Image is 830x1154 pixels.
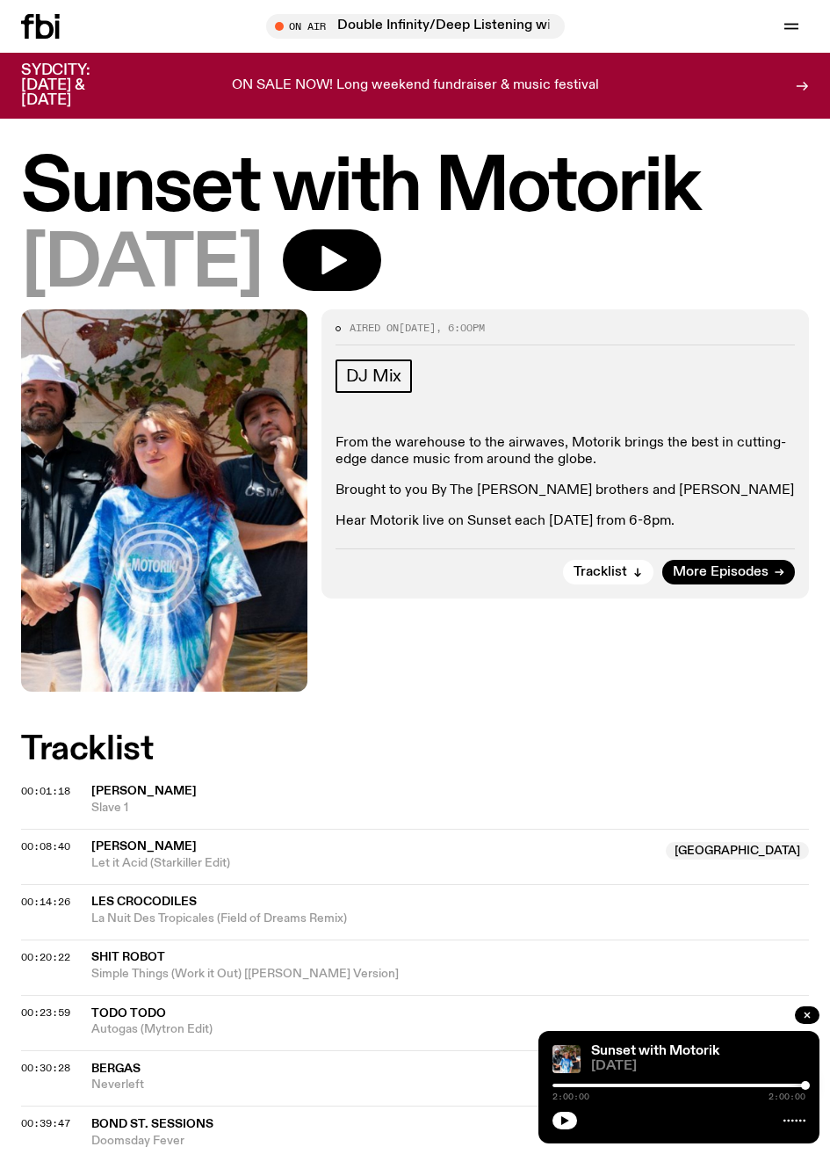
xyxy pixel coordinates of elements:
button: Tracklist [563,560,653,584]
span: Slave 1 [91,800,809,817]
span: La Nuit Des Tropicales (Field of Dreams Remix) [91,911,809,927]
button: 00:14:26 [21,897,70,907]
span: 00:30:28 [21,1061,70,1075]
span: Les Crocodiles [91,896,197,908]
span: Neverleft [91,1077,809,1093]
span: Let it Acid (Starkiller Edit) [91,855,655,872]
span: [DATE] [21,229,262,301]
a: More Episodes [662,560,795,584]
span: Autogas (Mytron Edit) [91,1021,809,1038]
button: 00:39:47 [21,1119,70,1129]
span: Simple Things (Work it Out) [[PERSON_NAME] Version] [91,966,809,983]
button: On Air[DATE] Overhang w/ [PERSON_NAME] - Double Infinity/Deep Listening with Big Thief [266,14,565,39]
span: 00:20:22 [21,950,70,964]
span: Aired on [350,321,399,335]
button: 00:01:18 [21,787,70,796]
span: Bond St. Sessions [91,1118,213,1130]
span: DJ Mix [346,367,401,386]
span: 00:23:59 [21,1005,70,1020]
span: Todo Todo [91,1007,166,1020]
span: 00:14:26 [21,895,70,909]
span: Tracklist [574,566,627,579]
a: DJ Mix [336,359,412,393]
h3: SYDCITY: [DATE] & [DATE] [21,63,134,108]
p: From the warehouse to the airwaves, Motorik brings the best in cutting-edge dance music from arou... [336,435,795,468]
span: [DATE] [399,321,436,335]
p: ON SALE NOW! Long weekend fundraiser & music festival [232,78,599,94]
span: Bergas [91,1063,141,1075]
span: 2:00:00 [769,1092,805,1101]
span: 00:08:40 [21,839,70,853]
p: Brought to you By The [PERSON_NAME] brothers and [PERSON_NAME] [336,483,795,499]
img: Andrew, Reenie, and Pat stand in a row, smiling at the camera, in dappled light with a vine leafe... [552,1045,581,1073]
button: 00:30:28 [21,1063,70,1073]
span: Doomsday Fever [91,1133,809,1150]
span: [PERSON_NAME] [91,840,197,853]
span: , 6:00pm [436,321,485,335]
span: 00:39:47 [21,1116,70,1130]
span: 2:00:00 [552,1092,589,1101]
h1: Sunset with Motorik [21,153,809,224]
button: 00:23:59 [21,1008,70,1018]
button: 00:20:22 [21,953,70,962]
span: [GEOGRAPHIC_DATA] [666,842,809,860]
span: [DATE] [591,1060,805,1073]
p: Hear Motorik live on Sunset each [DATE] from 6-8pm. [336,513,795,530]
span: More Episodes [673,566,769,579]
span: Shit Robot [91,951,165,963]
span: 00:01:18 [21,784,70,798]
h2: Tracklist [21,734,809,766]
button: 00:08:40 [21,842,70,852]
span: [PERSON_NAME] [91,785,197,797]
a: Sunset with Motorik [591,1044,719,1058]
